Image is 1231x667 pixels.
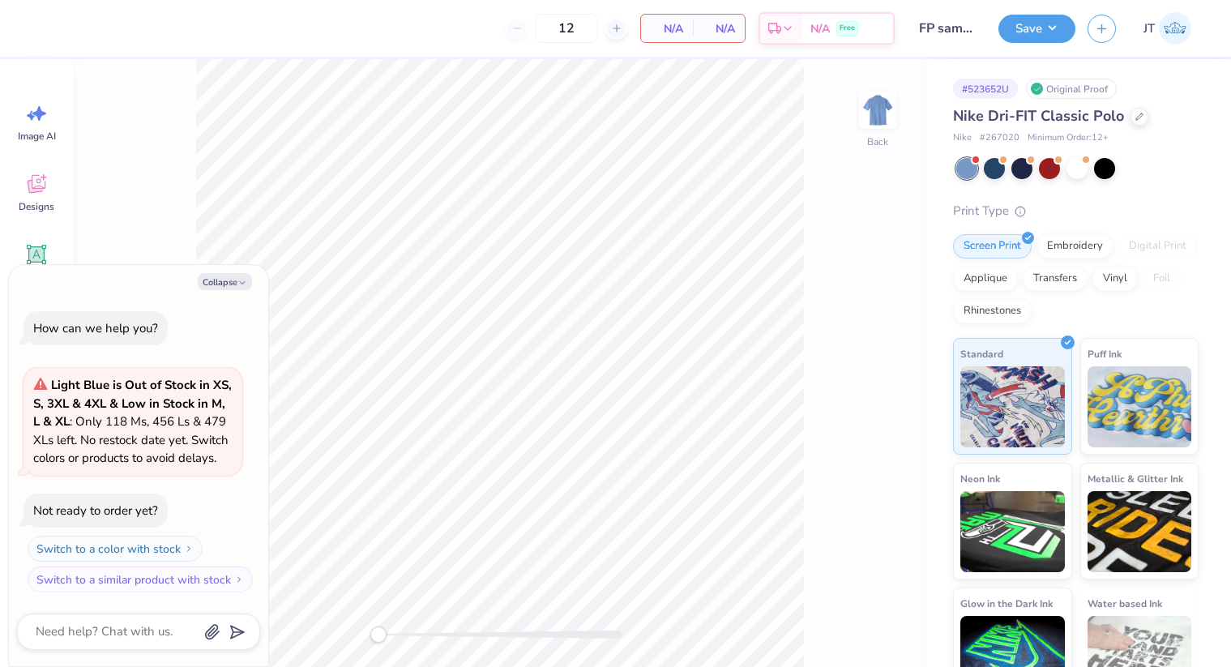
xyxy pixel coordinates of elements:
div: # 523652U [953,79,1018,99]
div: Digital Print [1118,234,1197,259]
button: Switch to a color with stock [28,536,203,562]
img: Jolijt Tamanaha [1159,12,1191,45]
img: Puff Ink [1088,366,1192,447]
div: Vinyl [1092,267,1138,291]
img: Back [861,94,894,126]
div: Foil [1143,267,1181,291]
img: Switch to a color with stock [184,544,194,554]
div: How can we help you? [33,320,158,336]
img: Standard [960,366,1065,447]
span: N/A [703,20,735,37]
span: Metallic & Glitter Ink [1088,470,1183,487]
div: Original Proof [1026,79,1117,99]
div: Transfers [1023,267,1088,291]
img: Switch to a similar product with stock [234,575,244,584]
input: – – [535,14,598,43]
strong: Light Blue is Out of Stock in XS, S, 3XL & 4XL & Low in Stock in M, L & XL [33,377,232,430]
span: Water based Ink [1088,595,1162,612]
span: Nike [953,131,972,145]
span: Neon Ink [960,470,1000,487]
span: # 267020 [980,131,1019,145]
div: Back [867,135,888,149]
span: Image AI [18,130,56,143]
img: Metallic & Glitter Ink [1088,491,1192,572]
div: Screen Print [953,234,1032,259]
span: Standard [960,345,1003,362]
span: Designs [19,200,54,213]
span: Nike Dri-FIT Classic Polo [953,106,1124,126]
button: Switch to a similar product with stock [28,567,253,592]
div: Not ready to order yet? [33,502,158,519]
span: Free [840,23,855,34]
span: N/A [810,20,830,37]
span: JT [1143,19,1155,38]
div: Rhinestones [953,299,1032,323]
button: Collapse [198,273,252,290]
span: Glow in the Dark Ink [960,595,1053,612]
div: Applique [953,267,1018,291]
button: Save [998,15,1075,43]
a: JT [1136,12,1199,45]
span: N/A [651,20,683,37]
span: Puff Ink [1088,345,1122,362]
div: Accessibility label [370,626,387,643]
div: Embroidery [1037,234,1113,259]
div: Print Type [953,202,1199,220]
span: Minimum Order: 12 + [1028,131,1109,145]
span: : Only 118 Ms, 456 Ls & 479 XLs left. No restock date yet. Switch colors or products to avoid del... [33,377,232,466]
input: Untitled Design [907,12,986,45]
img: Neon Ink [960,491,1065,572]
